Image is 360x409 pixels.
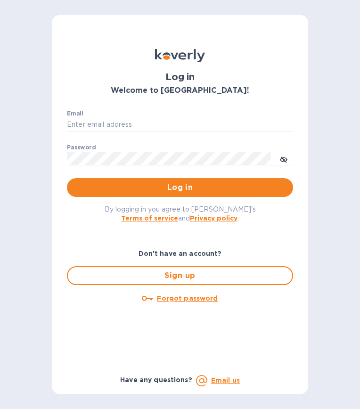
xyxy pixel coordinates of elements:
b: Have any questions? [120,376,192,384]
h3: Welcome to [GEOGRAPHIC_DATA]! [67,86,293,95]
h1: Log in [67,72,293,82]
label: Password [67,145,96,150]
span: Log in [74,182,286,193]
u: Forgot password [157,294,218,302]
img: Koverly [155,49,205,62]
a: Privacy policy [190,214,237,222]
input: Enter email address [67,118,293,132]
a: Terms of service [121,214,178,222]
label: Email [67,111,83,117]
button: Sign up [67,266,293,285]
span: Sign up [75,270,285,281]
button: Log in [67,178,293,197]
button: toggle password visibility [274,149,293,168]
b: Don't have an account? [139,250,222,257]
a: Email us [211,376,240,384]
span: By logging in you agree to [PERSON_NAME]'s and . [105,205,256,222]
